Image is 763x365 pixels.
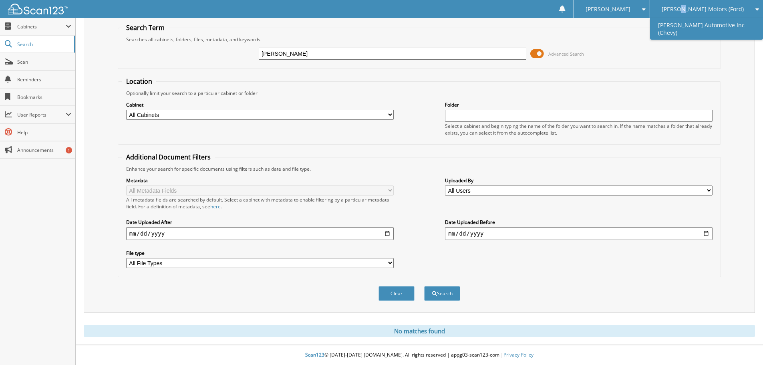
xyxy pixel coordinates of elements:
[445,219,713,226] label: Date Uploaded Before
[126,101,394,108] label: Cabinet
[17,23,66,30] span: Cabinets
[8,4,68,14] img: scan123-logo-white.svg
[76,345,763,365] div: © [DATE]-[DATE] [DOMAIN_NAME]. All rights reserved | appg03-scan123-com |
[66,147,72,153] div: 1
[445,177,713,184] label: Uploaded By
[503,351,533,358] a: Privacy Policy
[126,250,394,256] label: File type
[126,227,394,240] input: start
[17,111,66,118] span: User Reports
[17,58,71,65] span: Scan
[445,101,713,108] label: Folder
[17,76,71,83] span: Reminders
[378,286,415,301] button: Clear
[445,123,713,136] div: Select a cabinet and begin typing the name of the folder you want to search in. If the name match...
[122,77,156,86] legend: Location
[122,165,717,172] div: Enhance your search for specific documents using filters such as date and file type.
[548,51,584,57] span: Advanced Search
[122,36,717,43] div: Searches all cabinets, folders, files, metadata, and keywords
[210,203,221,210] a: here
[662,7,744,12] span: [PERSON_NAME] Motors (Ford)
[126,196,394,210] div: All metadata fields are searched by default. Select a cabinet with metadata to enable filtering b...
[84,325,755,337] div: No matches found
[122,90,717,97] div: Optionally limit your search to a particular cabinet or folder
[122,153,215,161] legend: Additional Document Filters
[17,147,71,153] span: Announcements
[445,227,713,240] input: end
[17,129,71,136] span: Help
[17,41,70,48] span: Search
[126,177,394,184] label: Metadata
[586,7,630,12] span: [PERSON_NAME]
[650,18,763,40] a: [PERSON_NAME] Automotive Inc (Chevy)
[305,351,324,358] span: Scan123
[17,94,71,101] span: Bookmarks
[126,219,394,226] label: Date Uploaded After
[424,286,460,301] button: Search
[122,23,169,32] legend: Search Term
